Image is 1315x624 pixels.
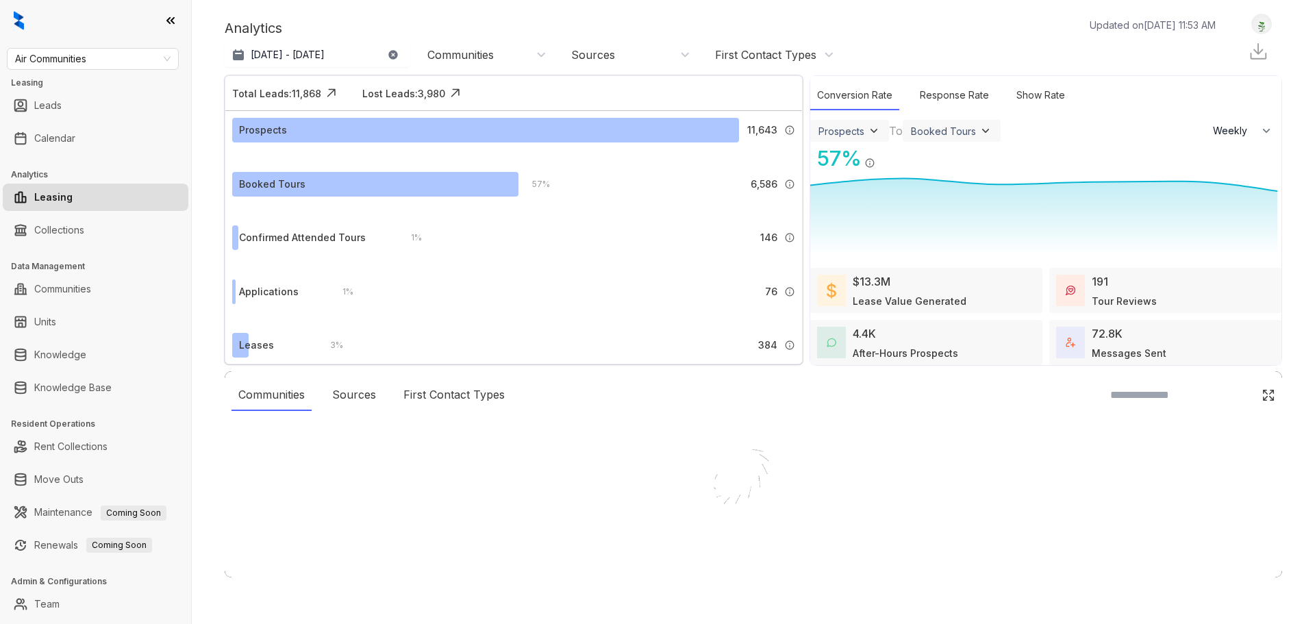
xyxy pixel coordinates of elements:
[3,341,188,369] li: Knowledge
[867,124,881,138] img: ViewFilterArrow
[3,308,188,336] li: Units
[397,379,512,411] div: First Contact Types
[810,143,862,174] div: 57 %
[34,92,62,119] a: Leads
[1262,388,1275,402] img: Click Icon
[810,81,899,110] div: Conversion Rate
[239,284,299,299] div: Applications
[1248,41,1268,62] img: Download
[34,341,86,369] a: Knowledge
[784,340,795,351] img: Info
[11,77,191,89] h3: Leasing
[11,575,191,588] h3: Admin & Configurations
[15,49,171,69] span: Air Communities
[3,92,188,119] li: Leads
[1252,17,1271,32] img: UserAvatar
[3,499,188,526] li: Maintenance
[784,125,795,136] img: Info
[765,284,777,299] span: 76
[397,230,422,245] div: 1 %
[3,374,188,401] li: Knowledge Base
[11,169,191,181] h3: Analytics
[3,184,188,211] li: Leasing
[818,125,864,137] div: Prospects
[853,273,890,290] div: $13.3M
[715,47,816,62] div: First Contact Types
[34,184,73,211] a: Leasing
[316,338,343,353] div: 3 %
[760,230,777,245] span: 146
[14,11,24,30] img: logo
[784,232,795,243] img: Info
[11,418,191,430] h3: Resident Operations
[685,419,822,556] img: Loader
[1233,389,1244,401] img: SearchIcon
[101,506,166,521] span: Coming Soon
[864,158,875,169] img: Info
[329,284,353,299] div: 1 %
[1010,81,1072,110] div: Show Rate
[3,532,188,559] li: Renewals
[34,216,84,244] a: Collections
[1092,273,1108,290] div: 191
[518,177,550,192] div: 57 %
[853,346,958,360] div: After-Hours Prospects
[427,47,494,62] div: Communities
[239,338,274,353] div: Leases
[239,123,287,138] div: Prospects
[784,286,795,297] img: Info
[1090,18,1216,32] p: Updated on [DATE] 11:53 AM
[231,379,312,411] div: Communities
[3,466,188,493] li: Move Outs
[239,177,305,192] div: Booked Tours
[853,325,876,342] div: 4.4K
[1092,325,1123,342] div: 72.8K
[827,282,836,299] img: LeaseValue
[979,124,992,138] img: ViewFilterArrow
[225,42,410,67] button: [DATE] - [DATE]
[3,433,188,460] li: Rent Collections
[1092,346,1166,360] div: Messages Sent
[729,556,778,570] div: Loading...
[875,145,896,166] img: Click Icon
[3,590,188,618] li: Team
[827,338,836,348] img: AfterHoursConversations
[3,125,188,152] li: Calendar
[3,216,188,244] li: Collections
[1205,118,1281,143] button: Weekly
[1213,124,1255,138] span: Weekly
[445,83,466,103] img: Click Icon
[1066,338,1075,347] img: TotalFum
[251,48,325,62] p: [DATE] - [DATE]
[325,379,383,411] div: Sources
[1066,286,1075,295] img: TourReviews
[911,125,976,137] div: Booked Tours
[239,230,366,245] div: Confirmed Attended Tours
[34,532,152,559] a: RenewalsComing Soon
[86,538,152,553] span: Coming Soon
[913,81,996,110] div: Response Rate
[751,177,777,192] span: 6,586
[747,123,777,138] span: 11,643
[34,308,56,336] a: Units
[11,260,191,273] h3: Data Management
[232,86,321,101] div: Total Leads: 11,868
[34,374,112,401] a: Knowledge Base
[853,294,966,308] div: Lease Value Generated
[34,466,84,493] a: Move Outs
[758,338,777,353] span: 384
[784,179,795,190] img: Info
[225,18,282,38] p: Analytics
[34,125,75,152] a: Calendar
[3,275,188,303] li: Communities
[34,433,108,460] a: Rent Collections
[571,47,615,62] div: Sources
[34,275,91,303] a: Communities
[362,86,445,101] div: Lost Leads: 3,980
[889,123,903,139] div: To
[321,83,342,103] img: Click Icon
[1092,294,1157,308] div: Tour Reviews
[34,590,60,618] a: Team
